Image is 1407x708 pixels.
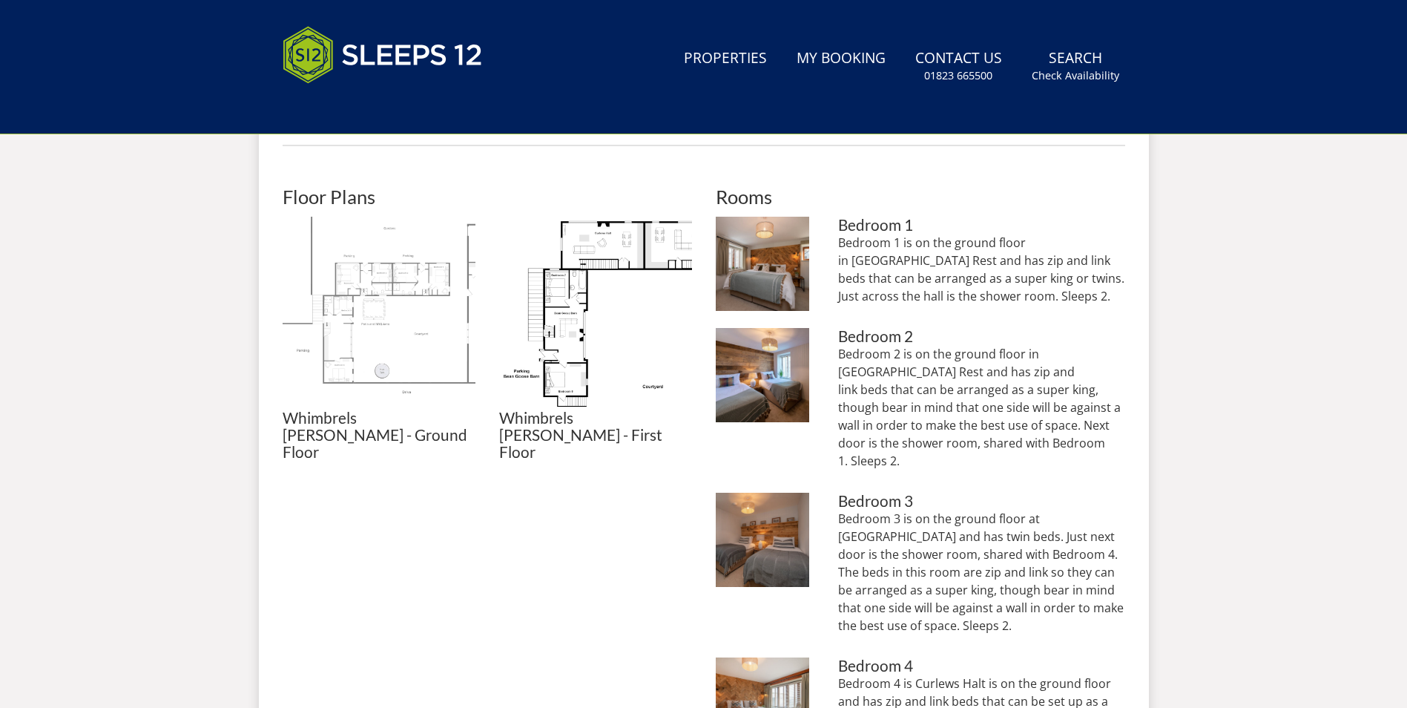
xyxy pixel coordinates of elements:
[838,493,1124,510] h3: Bedroom 3
[1026,42,1125,91] a: SearchCheck Availability
[283,186,692,207] h2: Floor Plans
[909,42,1008,91] a: Contact Us01823 665500
[838,328,1124,345] h3: Bedroom 2
[499,410,692,461] h3: Whimbrels [PERSON_NAME] - First Floor
[838,510,1124,635] p: Bedroom 3 is on the ground floor at [GEOGRAPHIC_DATA] and has twin beds. Just next door is the sh...
[283,18,483,92] img: Sleeps 12
[275,101,431,114] iframe: Customer reviews powered by Trustpilot
[791,42,892,76] a: My Booking
[838,345,1124,470] p: Bedroom 2 is on the ground floor in [GEOGRAPHIC_DATA] Rest and has zip and link beds that can be ...
[1032,68,1119,83] small: Check Availability
[716,328,810,422] img: Bedroom 2
[838,217,1124,234] h3: Bedroom 1
[716,217,810,311] img: Bedroom 1
[716,186,1125,207] h2: Rooms
[678,42,773,76] a: Properties
[499,217,692,410] img: Whimbrels Barton - First Floor
[283,217,475,410] img: Whimbrels Barton - Ground Floor
[283,410,475,461] h3: Whimbrels [PERSON_NAME] - Ground Floor
[838,658,1124,675] h3: Bedroom 4
[924,68,992,83] small: 01823 665500
[838,234,1124,305] p: Bedroom 1 is on the ground floor in [GEOGRAPHIC_DATA] Rest and has zip and link beds that can be ...
[716,493,810,587] img: Bedroom 3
